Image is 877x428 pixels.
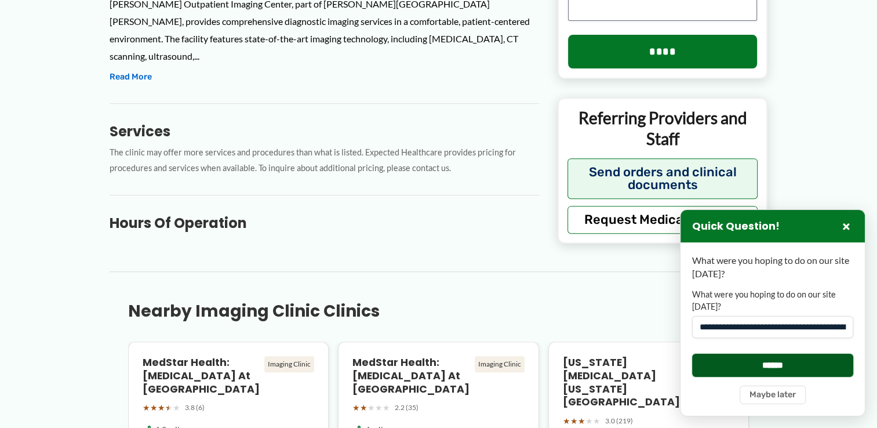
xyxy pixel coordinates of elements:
span: ★ [150,400,158,415]
h3: Nearby Imaging Clinic Clinics [128,301,380,322]
button: Read More [110,70,152,84]
span: 3.0 (219) [605,415,633,427]
span: ★ [360,400,367,415]
h4: MedStar Health: [MEDICAL_DATA] at [GEOGRAPHIC_DATA] [352,356,470,396]
span: ★ [173,400,180,415]
h4: [US_STATE] [MEDICAL_DATA] [US_STATE][GEOGRAPHIC_DATA] [563,356,681,409]
button: Close [839,219,853,233]
button: Request Medical Records [567,206,758,234]
div: Imaging Clinic [475,356,525,372]
span: ★ [158,400,165,415]
span: ★ [375,400,383,415]
span: ★ [143,400,150,415]
button: Send orders and clinical documents [567,158,758,199]
span: ★ [383,400,390,415]
label: What were you hoping to do on our site [DATE]? [692,289,853,313]
p: The clinic may offer more services and procedures than what is listed. Expected Healthcare provid... [110,145,539,176]
span: ★ [352,400,360,415]
h4: MedStar Health: [MEDICAL_DATA] at [GEOGRAPHIC_DATA] [143,356,260,396]
p: Referring Providers and Staff [567,107,758,150]
button: Maybe later [740,386,806,404]
div: Imaging Clinic [264,356,314,372]
span: ★ [165,400,173,415]
p: What were you hoping to do on our site [DATE]? [692,254,853,280]
span: 3.8 (6) [185,401,205,414]
h3: Hours of Operation [110,214,539,232]
span: ★ [367,400,375,415]
h3: Quick Question! [692,220,780,233]
span: 2.2 (35) [395,401,419,414]
h3: Services [110,122,539,140]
